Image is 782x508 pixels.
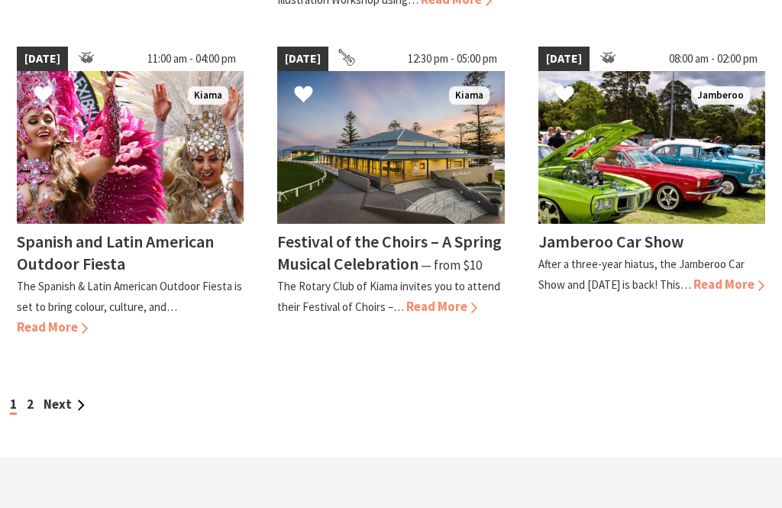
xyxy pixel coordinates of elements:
[540,70,590,122] button: Click to Favourite Jamberoo Car Show
[406,299,477,315] span: Read More
[17,319,88,336] span: Read More
[18,70,68,122] button: Click to Favourite Spanish and Latin American Outdoor Fiesta
[277,280,500,315] p: The Rotary Club of Kiama invites you to attend their Festival of Choirs –…
[27,396,34,413] a: 2
[17,47,68,72] span: [DATE]
[693,277,764,293] span: Read More
[277,72,504,225] img: 2023 Festival of Choirs at the Kiama Pavilion
[538,231,683,253] h4: Jamberoo Car Show
[277,47,328,72] span: [DATE]
[538,257,745,293] p: After a three-year hiatus, the Jamberoo Car Show and [DATE] is back! This…
[421,257,482,274] span: ⁠— from $10
[277,47,504,339] a: [DATE] 12:30 pm - 05:00 pm 2023 Festival of Choirs at the Kiama Pavilion Kiama Festival of the Ch...
[661,47,765,72] span: 08:00 am - 02:00 pm
[10,396,17,416] span: 1
[17,231,214,275] h4: Spanish and Latin American Outdoor Fiesta
[538,47,765,339] a: [DATE] 08:00 am - 02:00 pm Jamberoo Car Show Jamberoo Jamberoo Car Show After a three-year hiatus...
[538,72,765,225] img: Jamberoo Car Show
[400,47,505,72] span: 12:30 pm - 05:00 pm
[188,87,228,106] span: Kiama
[44,396,85,413] a: Next
[691,87,750,106] span: Jamberoo
[538,47,590,72] span: [DATE]
[449,87,490,106] span: Kiama
[279,70,328,122] button: Click to Favourite Festival of the Choirs – A Spring Musical Celebration
[17,280,242,315] p: The Spanish & Latin American Outdoor Fiesta is set to bring colour, culture, and…
[140,47,244,72] span: 11:00 am - 04:00 pm
[17,72,244,225] img: Dancers in jewelled pink and silver costumes with feathers, holding their hands up while smiling
[277,231,502,275] h4: Festival of the Choirs – A Spring Musical Celebration
[17,47,244,339] a: [DATE] 11:00 am - 04:00 pm Dancers in jewelled pink and silver costumes with feathers, holding th...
